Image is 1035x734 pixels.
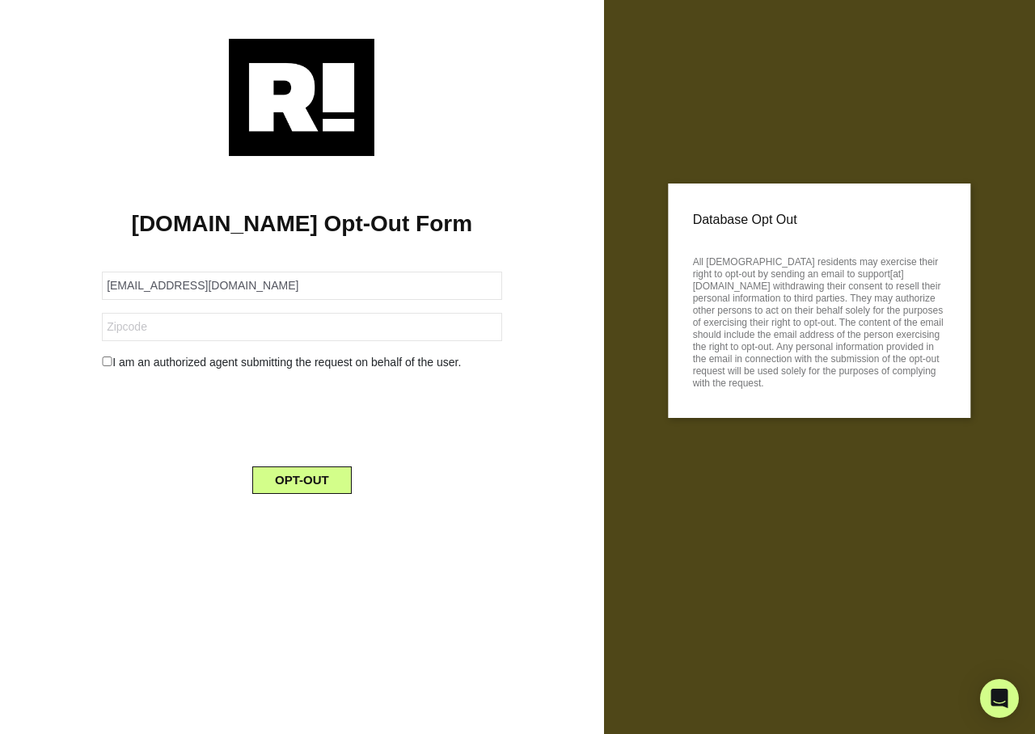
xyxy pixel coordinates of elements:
[980,679,1019,718] div: Open Intercom Messenger
[90,354,513,371] div: I am an authorized agent submitting the request on behalf of the user.
[693,208,946,232] p: Database Opt Out
[693,251,946,390] p: All [DEMOGRAPHIC_DATA] residents may exercise their right to opt-out by sending an email to suppo...
[252,466,352,494] button: OPT-OUT
[102,313,501,341] input: Zipcode
[24,210,580,238] h1: [DOMAIN_NAME] Opt-Out Form
[229,39,374,156] img: Retention.com
[179,384,425,447] iframe: reCAPTCHA
[102,272,501,300] input: Email Address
